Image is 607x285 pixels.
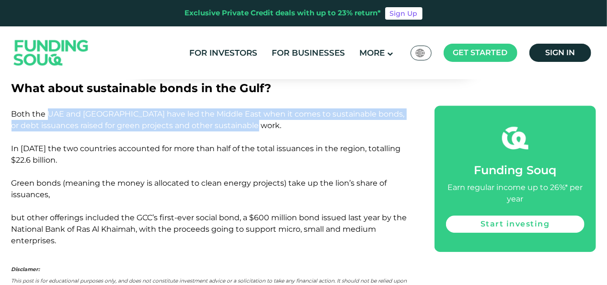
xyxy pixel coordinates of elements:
span: Get started [453,48,508,57]
span: What about sustainable bonds in the Gulf? [11,81,272,95]
div: Exclusive Private Credit deals with up to 23% return* [185,8,381,19]
span: Sign in [545,48,575,57]
em: Disclamer: [11,266,40,273]
span: More [359,48,385,58]
img: SA Flag [416,49,424,57]
div: Earn regular income up to 26%* per year [446,182,584,205]
span: Funding Souq [474,163,556,177]
a: For Businesses [269,45,347,61]
img: fsicon [502,125,528,151]
a: For Investors [187,45,260,61]
a: Sign Up [385,7,423,20]
img: Logo [4,29,98,77]
a: Sign in [529,44,591,62]
span: Both the UAE and [GEOGRAPHIC_DATA] have led the Middle East when it comes to sustainable bonds, o... [11,109,407,245]
a: Start investing [446,215,584,233]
